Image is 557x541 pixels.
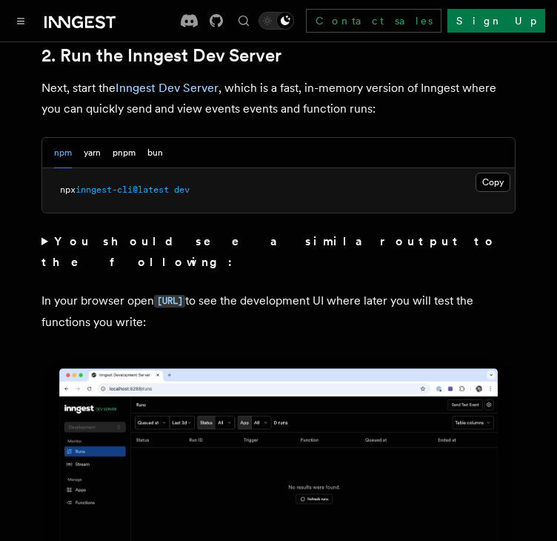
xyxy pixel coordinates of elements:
p: In your browser open to see the development UI where later you will test the functions you write: [41,291,516,333]
button: Find something... [235,12,253,30]
strong: You should see a similar output to the following: [41,234,497,269]
span: dev [174,185,190,195]
a: Contact sales [306,9,441,33]
a: 2. Run the Inngest Dev Server [41,45,281,66]
a: Inngest Dev Server [116,81,219,95]
code: [URL] [154,295,185,308]
button: bun [147,138,163,168]
button: Copy [476,173,510,192]
summary: You should see a similar output to the following: [41,231,516,273]
p: Next, start the , which is a fast, in-memory version of Inngest where you can quickly send and vi... [41,78,516,119]
span: npx [60,185,76,195]
a: Sign Up [447,9,545,33]
span: inngest-cli@latest [76,185,169,195]
a: [URL] [154,293,185,308]
button: yarn [84,138,101,168]
button: Toggle dark mode [259,12,294,30]
button: Toggle navigation [12,12,30,30]
button: pnpm [113,138,136,168]
button: npm [54,138,72,168]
